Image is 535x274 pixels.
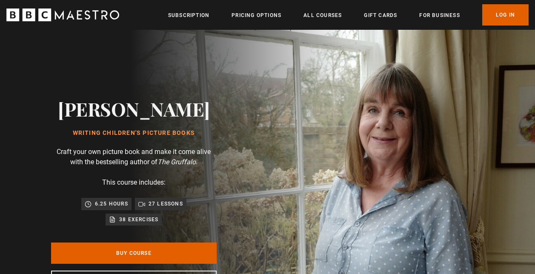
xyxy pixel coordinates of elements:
p: 27 lessons [149,200,183,208]
nav: Primary [168,4,529,26]
a: For business [419,11,460,20]
a: Pricing Options [232,11,281,20]
p: This course includes: [102,177,166,188]
a: All Courses [303,11,342,20]
i: The Gruffalo [157,158,196,166]
p: Craft your own picture book and make it come alive with the bestselling author of . [51,147,217,167]
a: Subscription [168,11,209,20]
h1: Writing Children's Picture Books [58,130,210,137]
p: 38 exercises [119,215,158,224]
svg: BBC Maestro [6,9,119,21]
a: Log In [482,4,529,26]
h2: [PERSON_NAME] [58,98,210,120]
a: Gift Cards [364,11,397,20]
p: 6.25 hours [95,200,128,208]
